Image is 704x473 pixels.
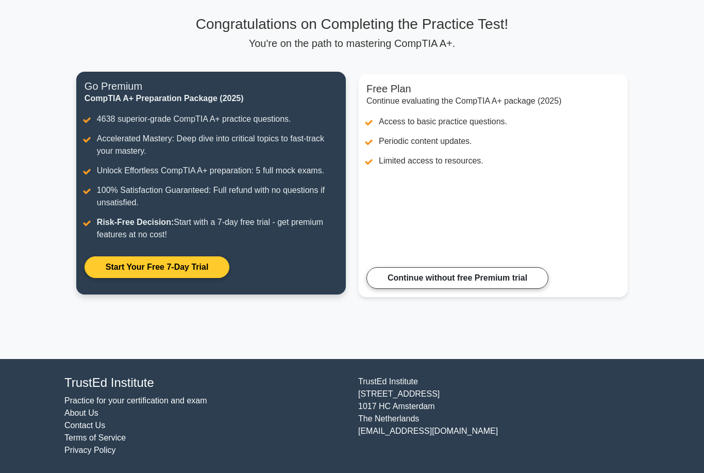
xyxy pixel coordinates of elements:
[64,433,126,442] a: Terms of Service
[64,409,98,417] a: About Us
[64,376,346,390] h4: TrustEd Institute
[352,376,646,456] div: TrustEd Institute [STREET_ADDRESS] 1017 HC Amsterdam The Netherlands [EMAIL_ADDRESS][DOMAIN_NAME]
[64,421,105,430] a: Contact Us
[64,446,116,454] a: Privacy Policy
[76,37,628,50] p: You're on the path to mastering CompTIA A+.
[76,15,628,33] h3: Congratulations on Completing the Practice Test!
[64,396,207,405] a: Practice for your certification and exam
[366,267,548,289] a: Continue without free Premium trial
[85,256,229,278] a: Start Your Free 7-Day Trial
